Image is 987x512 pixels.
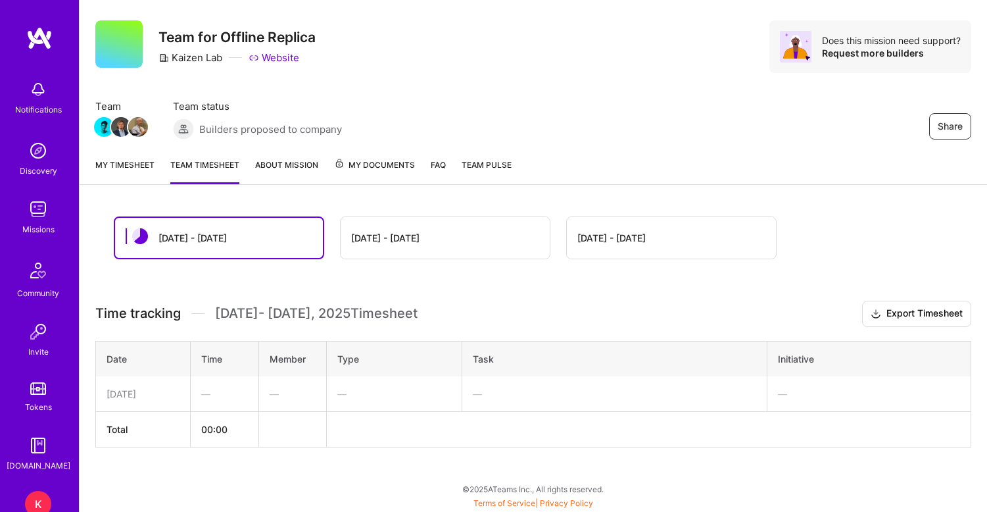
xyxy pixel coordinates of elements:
[929,113,971,140] button: Share
[96,341,191,376] th: Date
[255,158,318,184] a: About Mission
[199,122,342,136] span: Builders proposed to company
[270,387,316,401] div: —
[111,117,131,137] img: Team Member Avatar
[337,387,451,401] div: —
[158,53,169,63] i: icon CompanyGray
[95,158,155,184] a: My timesheet
[25,76,51,103] img: bell
[132,228,148,244] img: status icon
[201,387,247,401] div: —
[28,345,49,359] div: Invite
[334,158,415,184] a: My Documents
[7,459,70,473] div: [DOMAIN_NAME]
[25,432,51,459] img: guide book
[780,31,811,63] img: Avatar
[130,116,147,138] a: Team Member Avatar
[215,305,418,322] span: [DATE] - [DATE] , 2025 Timesheet
[25,319,51,345] img: Invite
[822,47,961,59] div: Request more builders
[862,301,971,327] button: Export Timesheet
[158,51,222,64] div: Kaizen Lab
[191,341,258,376] th: Time
[107,387,180,401] div: [DATE]
[158,29,316,45] h3: Team for Offline Replica
[96,411,191,447] th: Total
[871,307,881,321] i: icon Download
[577,231,646,245] div: [DATE] - [DATE]
[540,498,593,508] a: Privacy Policy
[30,382,46,395] img: tokens
[249,51,299,64] a: Website
[22,255,54,286] img: Community
[25,196,51,222] img: teamwork
[778,387,960,401] div: —
[20,164,57,178] div: Discovery
[170,158,239,184] a: Team timesheet
[173,99,342,113] span: Team status
[351,231,420,245] div: [DATE] - [DATE]
[462,341,767,376] th: Task
[473,498,593,508] span: |
[94,117,114,137] img: Team Member Avatar
[767,341,971,376] th: Initiative
[25,138,51,164] img: discovery
[473,498,535,508] a: Terms of Service
[95,99,147,113] span: Team
[128,117,148,137] img: Team Member Avatar
[95,305,181,322] span: Time tracking
[79,473,987,505] div: © 2025 ATeams Inc., All rights reserved.
[462,158,512,184] a: Team Pulse
[17,286,59,300] div: Community
[462,160,512,170] span: Team Pulse
[473,387,756,401] div: —
[158,231,227,245] div: [DATE] - [DATE]
[326,341,462,376] th: Type
[191,411,258,447] th: 00:00
[26,26,53,50] img: logo
[15,103,62,116] div: Notifications
[173,118,194,140] img: Builders proposed to company
[938,120,963,133] span: Share
[25,400,52,414] div: Tokens
[112,116,130,138] a: Team Member Avatar
[334,158,415,172] span: My Documents
[95,116,112,138] a: Team Member Avatar
[22,222,55,236] div: Missions
[822,34,961,47] div: Does this mission need support?
[258,341,326,376] th: Member
[431,158,446,184] a: FAQ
